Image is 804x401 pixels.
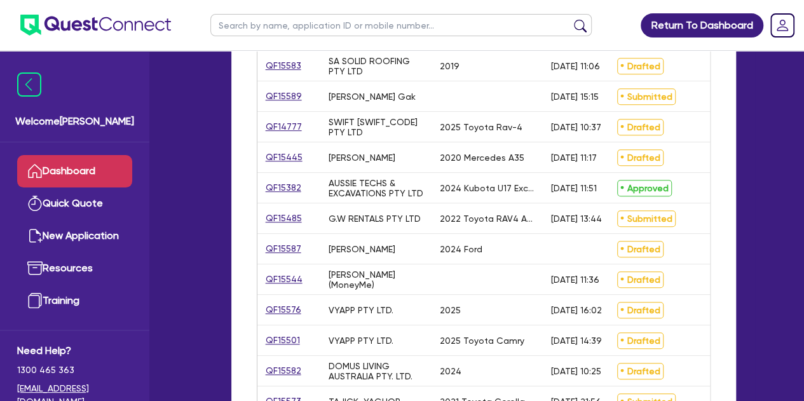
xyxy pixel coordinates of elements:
[265,333,301,348] a: QF15501
[641,13,763,37] a: Return To Dashboard
[329,336,393,346] div: VYAPP PTY LTD.
[329,214,421,224] div: G.W RENTALS PTY LTD
[17,285,132,317] a: Training
[551,336,602,346] div: [DATE] 14:39
[329,305,393,315] div: VYAPP PTY LTD.
[20,15,171,36] img: quest-connect-logo-blue
[440,244,482,254] div: 2024 Ford
[440,61,460,71] div: 2019
[17,220,132,252] a: New Application
[17,155,132,187] a: Dashboard
[329,269,425,290] div: [PERSON_NAME] (MoneyMe)
[617,149,664,166] span: Drafted
[329,117,425,137] div: SWIFT [SWIFT_CODE] PTY LTD
[265,272,303,287] a: QF15544
[27,261,43,276] img: resources
[617,180,672,196] span: Approved
[617,271,664,288] span: Drafted
[265,302,302,317] a: QF15576
[329,178,425,198] div: AUSSIE TECHS & EXCAVATIONS PTY LTD
[265,89,303,104] a: QF15589
[440,336,524,346] div: 2025 Toyota Camry
[617,302,664,318] span: Drafted
[17,343,132,358] span: Need Help?
[617,332,664,349] span: Drafted
[551,92,599,102] div: [DATE] 15:15
[551,366,601,376] div: [DATE] 10:25
[551,305,602,315] div: [DATE] 16:02
[440,366,461,376] div: 2024
[17,72,41,97] img: icon-menu-close
[265,211,303,226] a: QF15485
[265,150,303,165] a: QF15445
[210,14,592,36] input: Search by name, application ID or mobile number...
[17,364,132,377] span: 1300 465 363
[551,61,600,71] div: [DATE] 11:06
[551,275,599,285] div: [DATE] 11:36
[329,56,425,76] div: SA SOLID ROOFING PTY LTD
[329,244,395,254] div: [PERSON_NAME]
[17,187,132,220] a: Quick Quote
[27,228,43,243] img: new-application
[265,58,302,73] a: QF15583
[27,293,43,308] img: training
[617,241,664,257] span: Drafted
[329,153,395,163] div: [PERSON_NAME]
[440,214,536,224] div: 2022 Toyota RAV4 AXAH52R GX 2WD HYBRID WAGON
[265,364,302,378] a: QF15582
[551,122,601,132] div: [DATE] 10:37
[15,114,134,129] span: Welcome [PERSON_NAME]
[617,88,676,105] span: Submitted
[265,119,303,134] a: QF14777
[27,196,43,211] img: quick-quote
[617,363,664,379] span: Drafted
[265,241,302,256] a: QF15587
[617,58,664,74] span: Drafted
[265,180,302,195] a: QF15382
[551,214,602,224] div: [DATE] 13:44
[617,210,676,227] span: Submitted
[440,305,461,315] div: 2025
[440,183,536,193] div: 2024 Kubota U17 Excavator
[551,183,597,193] div: [DATE] 11:51
[440,153,524,163] div: 2020 Mercedes A35
[440,122,522,132] div: 2025 Toyota Rav-4
[17,252,132,285] a: Resources
[551,153,597,163] div: [DATE] 11:17
[329,361,425,381] div: DOMUS LIVING AUSTRALIA PTY. LTD.
[617,119,664,135] span: Drafted
[766,9,799,42] a: Dropdown toggle
[329,92,416,102] div: [PERSON_NAME] Gak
